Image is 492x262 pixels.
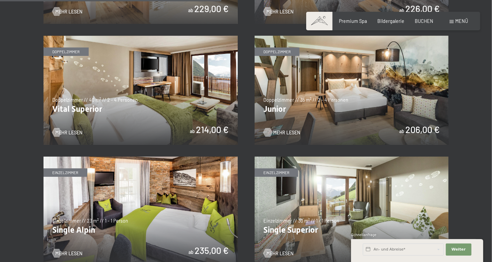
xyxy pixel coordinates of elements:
[266,250,293,257] span: Mehr Lesen
[351,232,376,237] span: Schnellanfrage
[44,36,238,39] a: Vital Superior
[266,8,293,15] span: Mehr Lesen
[452,247,466,252] span: Weiter
[446,243,471,256] button: Weiter
[273,129,300,136] span: Mehr Lesen
[255,36,449,145] img: Junior
[255,36,449,39] a: Junior
[52,8,82,15] a: Mehr Lesen
[263,129,293,136] a: Mehr Lesen
[44,36,238,145] img: Vital Superior
[52,250,82,257] a: Mehr Lesen
[339,18,367,24] a: Premium Spa
[456,18,468,24] span: Menü
[415,18,433,24] a: BUCHEN
[377,18,404,24] a: Bildergalerie
[255,157,449,160] a: Single Superior
[55,8,82,15] span: Mehr Lesen
[44,157,238,160] a: Single Alpin
[55,250,82,257] span: Mehr Lesen
[263,8,293,15] a: Mehr Lesen
[263,250,293,257] a: Mehr Lesen
[52,129,82,136] a: Mehr Lesen
[55,129,82,136] span: Mehr Lesen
